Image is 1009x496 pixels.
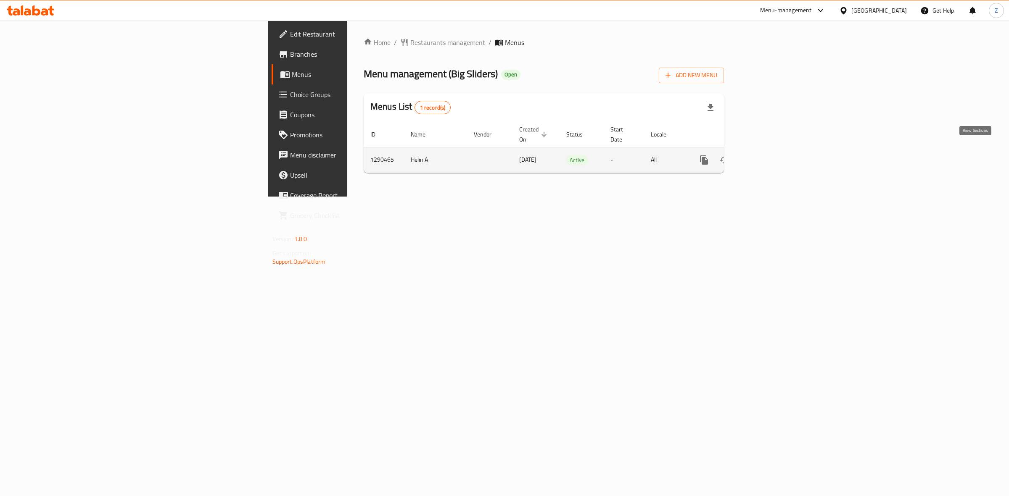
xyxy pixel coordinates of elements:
button: more [694,150,714,170]
button: Add New Menu [659,68,724,83]
span: Restaurants management [410,37,485,47]
span: Menus [505,37,524,47]
span: Upsell [290,170,430,180]
table: enhanced table [364,122,782,173]
span: Coverage Report [290,190,430,200]
button: Change Status [714,150,734,170]
span: Locale [651,129,677,139]
span: Start Date [610,124,634,144]
span: Grocery Checklist [290,210,430,220]
span: 1.0.0 [294,234,307,244]
a: Coupons [272,105,437,125]
span: Edit Restaurant [290,29,430,39]
span: Promotions [290,130,430,140]
a: Promotions [272,125,437,145]
a: Branches [272,44,437,64]
div: Export file [700,97,721,118]
span: Version: [272,234,293,244]
span: Active [566,155,588,165]
a: Support.OpsPlatform [272,256,326,267]
td: - [604,147,644,173]
span: Add New Menu [666,70,717,81]
div: Total records count [415,101,451,114]
span: Z [995,6,998,15]
span: 1 record(s) [415,104,451,112]
span: Branches [290,49,430,59]
a: Restaurants management [400,37,485,47]
span: Choice Groups [290,89,430,100]
a: Edit Restaurant [272,24,437,44]
span: Vendor [474,129,502,139]
nav: breadcrumb [364,37,724,47]
li: / [489,37,491,47]
span: Get support on: [272,248,311,259]
span: ID [370,129,386,139]
td: All [644,147,687,173]
span: Status [566,129,594,139]
a: Choice Groups [272,84,437,105]
span: Menu disclaimer [290,150,430,160]
span: Open [501,71,520,78]
div: Menu-management [760,5,812,16]
span: Created On [519,124,549,144]
h2: Menus List [370,100,451,114]
div: Open [501,70,520,80]
a: Coverage Report [272,185,437,205]
a: Upsell [272,165,437,185]
div: [GEOGRAPHIC_DATA] [851,6,907,15]
a: Menus [272,64,437,84]
span: Menus [292,69,430,79]
a: Menu disclaimer [272,145,437,165]
a: Grocery Checklist [272,205,437,226]
span: Name [411,129,436,139]
span: [DATE] [519,154,536,165]
div: Active [566,155,588,165]
th: Actions [687,122,782,147]
span: Coupons [290,110,430,120]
